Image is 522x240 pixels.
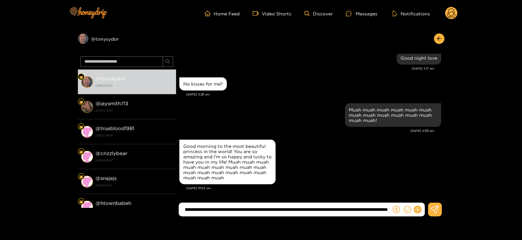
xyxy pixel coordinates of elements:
strong: @ tonysydor [96,76,125,81]
img: Fan Level [79,75,83,79]
span: home [205,10,214,16]
button: arrow-left [434,33,444,44]
img: conversation [81,76,93,88]
strong: @ snajejs [96,175,117,181]
div: Muah muah muah muah muah muah muah muah muah muah muah muah muah muah! [349,107,437,123]
div: No kisses for me? [183,81,223,87]
span: arrow-left [437,36,441,42]
div: Oct. 3, 3:28 am [179,77,227,90]
button: search [163,56,173,67]
img: conversation [81,176,93,188]
strong: [DATE] 14:04 [96,132,173,138]
span: dollar [393,206,400,213]
button: dollar [391,205,401,214]
div: Messages [346,10,377,17]
a: Home Feed [205,10,240,16]
strong: @ crizzlybear [96,150,127,156]
span: video-camera [253,10,262,16]
div: Good morning to the most beautiful princess in the world! You are so amazing and I'm so happy and... [183,144,272,180]
div: Oct. 3, 3:17 am [397,51,441,65]
span: search [165,59,170,65]
img: conversation [81,151,93,163]
strong: [DATE] 14:01 [96,182,173,188]
div: @tonysydor [78,33,176,44]
button: Notifications [390,10,432,17]
img: Fan Level [79,150,83,154]
img: conversation [81,201,93,212]
div: Good night love [401,55,437,61]
strong: [DATE] 14:02 [96,157,173,163]
div: Oct. 3, 4:00 am [345,103,441,127]
img: conversation [81,101,93,113]
a: Discover [304,11,333,16]
strong: @ htownbabeh [96,200,131,206]
a: Video Shorts [253,10,291,16]
div: [DATE] 3:17 am [179,66,434,71]
div: [DATE] 10:53 am [186,186,441,190]
strong: @ jaysmith713 [96,101,128,106]
strong: [DATE] 10:53 [96,83,173,89]
div: [DATE] 4:00 am [179,129,434,133]
img: conversation [81,126,93,138]
div: [DATE] 3:28 am [186,92,441,97]
img: Fan Level [79,125,83,129]
img: Fan Level [79,200,83,204]
strong: [DATE] 13:57 [96,207,173,213]
strong: @ trueblood1981 [96,126,134,131]
span: smile [404,206,411,213]
img: Fan Level [79,175,83,179]
img: Fan Level [79,100,83,104]
div: Oct. 3, 10:53 am [179,140,276,184]
strong: [DATE] 14:04 [96,108,173,113]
